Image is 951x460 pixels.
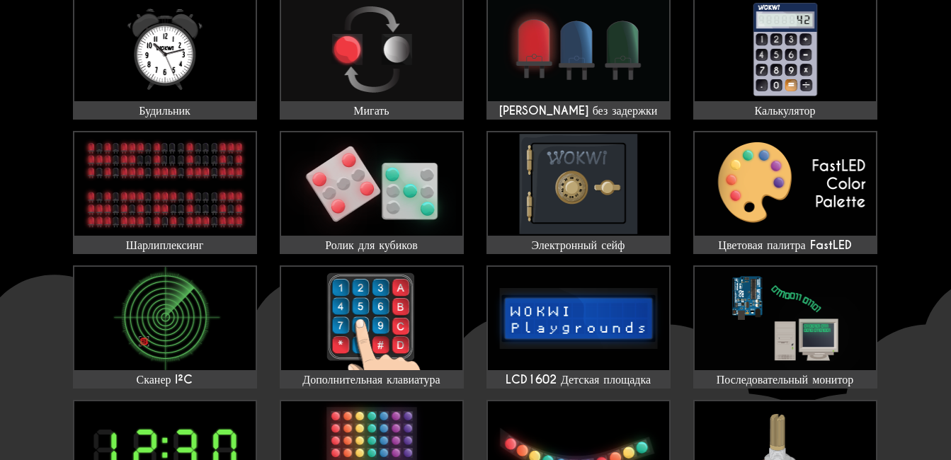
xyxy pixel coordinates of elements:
[281,267,462,370] img: Дополнительная клавиатура
[695,238,876,253] div: Цветовая палитра FastLED
[280,131,464,254] a: Ролик для кубиков
[693,265,877,389] a: Последовательный монитор
[695,104,876,118] div: Калькулятор
[695,132,876,236] img: Цветовая палитра FastLED
[280,265,464,389] a: Дополнительная клавиатура
[74,104,256,118] div: Будильник
[281,132,462,236] img: Ролик для кубиков
[695,373,876,387] div: Последовательный монитор
[281,104,462,118] div: Мигать
[74,132,256,236] img: Шарлиплексинг
[486,131,671,254] a: Электронный сейф
[486,265,671,389] a: LCD1602 Детская площадка
[693,131,877,254] a: Цветовая палитра FastLED
[74,373,256,387] div: Сканер I²C
[73,265,257,389] a: Сканер I²C
[74,267,256,370] img: Сканер I²C
[488,238,669,253] div: Электронный сейф
[488,267,669,370] img: LCD1602 Детская площадка
[281,373,462,387] div: Дополнительная клавиатура
[488,373,669,387] div: LCD1602 Детская площадка
[281,238,462,253] div: Ролик для кубиков
[73,131,257,254] a: Шарлиплексинг
[74,238,256,253] div: Шарлиплексинг
[488,104,669,118] div: [PERSON_NAME] без задержки
[695,267,876,370] img: Последовательный монитор
[488,132,669,236] img: Электронный сейф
